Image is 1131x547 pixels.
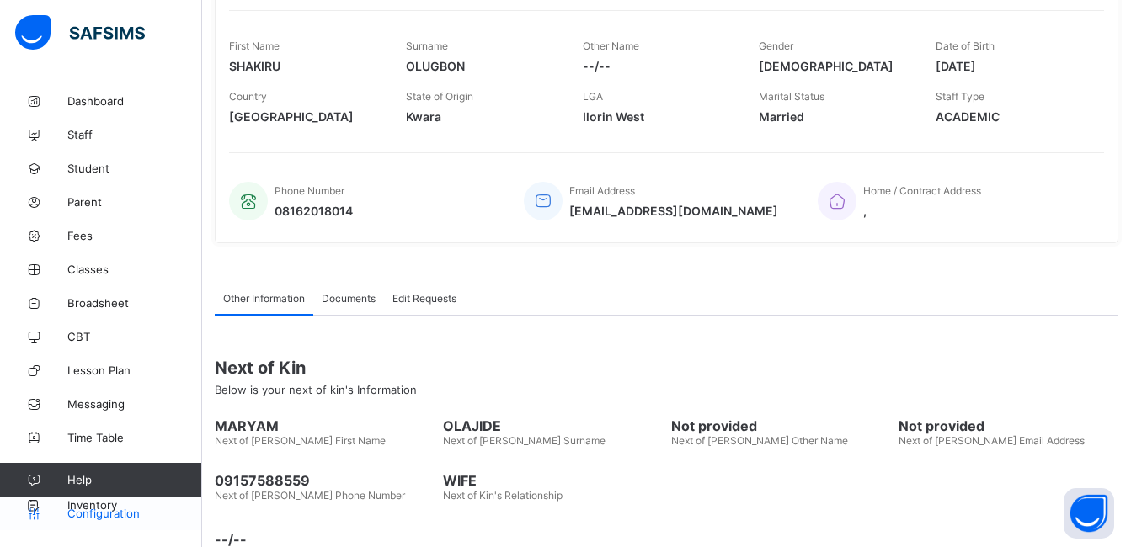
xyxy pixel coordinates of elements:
[229,40,280,52] span: First Name
[759,109,910,124] span: Married
[863,184,981,197] span: Home / Contract Address
[671,417,891,434] span: Not provided
[215,383,417,396] span: Below is your next of kin's Information
[406,109,557,124] span: Kwara
[223,292,305,305] span: Other Information
[936,59,1087,73] span: [DATE]
[67,94,202,108] span: Dashboard
[899,434,1085,447] span: Next of [PERSON_NAME] Email Address
[443,434,606,447] span: Next of [PERSON_NAME] Surname
[1064,488,1114,539] button: Open asap
[583,40,639,52] span: Other Name
[229,109,381,124] span: [GEOGRAPHIC_DATA]
[443,417,663,434] span: OLAJIDE
[569,204,778,218] span: [EMAIL_ADDRESS][DOMAIN_NAME]
[67,330,202,343] span: CBT
[67,397,202,411] span: Messaging
[215,417,435,434] span: MARYAM
[583,59,734,73] span: --/--
[936,40,995,52] span: Date of Birth
[67,195,202,209] span: Parent
[671,434,848,447] span: Next of [PERSON_NAME] Other Name
[569,184,635,197] span: Email Address
[215,489,405,502] span: Next of [PERSON_NAME] Phone Number
[406,40,448,52] span: Surname
[406,59,557,73] span: OLUGBON
[443,489,563,502] span: Next of Kin's Relationship
[583,90,603,103] span: LGA
[67,473,201,486] span: Help
[67,507,201,520] span: Configuration
[67,263,202,276] span: Classes
[275,184,344,197] span: Phone Number
[215,434,386,447] span: Next of [PERSON_NAME] First Name
[759,40,793,52] span: Gender
[936,90,984,103] span: Staff Type
[67,162,202,175] span: Student
[229,59,381,73] span: SHAKIRU
[67,229,202,242] span: Fees
[215,358,1118,378] span: Next of Kin
[443,472,663,489] span: WIFE
[229,90,267,103] span: Country
[392,292,456,305] span: Edit Requests
[899,417,1118,434] span: Not provided
[406,90,473,103] span: State of Origin
[15,15,145,50] img: safsims
[583,109,734,124] span: Ilorin West
[863,204,981,218] span: ,
[67,296,202,310] span: Broadsheet
[67,128,202,141] span: Staff
[215,472,435,489] span: 09157588559
[322,292,376,305] span: Documents
[67,431,202,444] span: Time Table
[759,90,824,103] span: Marital Status
[936,109,1087,124] span: ACADEMIC
[67,364,202,377] span: Lesson Plan
[275,204,353,218] span: 08162018014
[759,59,910,73] span: [DEMOGRAPHIC_DATA]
